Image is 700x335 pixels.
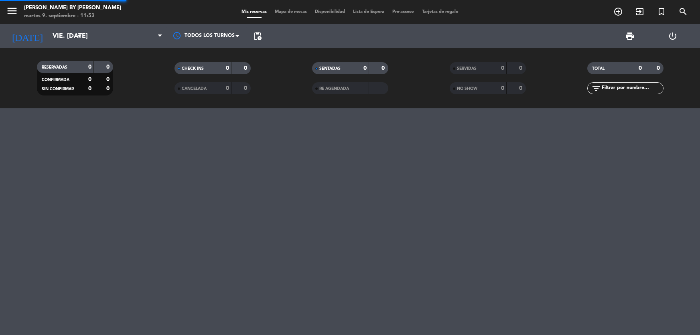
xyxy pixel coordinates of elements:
[591,83,601,93] i: filter_list
[106,64,111,70] strong: 0
[519,85,524,91] strong: 0
[24,4,121,12] div: [PERSON_NAME] by [PERSON_NAME]
[106,77,111,82] strong: 0
[457,67,477,71] span: SERVIDAS
[657,65,661,71] strong: 0
[501,85,504,91] strong: 0
[657,7,666,16] i: turned_in_not
[88,86,91,91] strong: 0
[678,7,688,16] i: search
[363,65,367,71] strong: 0
[418,10,463,14] span: Tarjetas de regalo
[6,5,18,17] i: menu
[635,7,645,16] i: exit_to_app
[42,87,74,91] span: SIN CONFIRMAR
[226,65,229,71] strong: 0
[244,85,249,91] strong: 0
[253,31,262,41] span: pending_actions
[6,5,18,20] button: menu
[501,65,504,71] strong: 0
[24,12,121,20] div: martes 9. septiembre - 11:53
[319,87,349,91] span: RE AGENDADA
[349,10,388,14] span: Lista de Espera
[457,87,477,91] span: NO SHOW
[319,67,341,71] span: SENTADAS
[6,27,49,45] i: [DATE]
[388,10,418,14] span: Pre-acceso
[381,65,386,71] strong: 0
[651,24,694,48] div: LOG OUT
[237,10,271,14] span: Mis reservas
[519,65,524,71] strong: 0
[182,67,204,71] span: CHECK INS
[88,64,91,70] strong: 0
[613,7,623,16] i: add_circle_outline
[42,78,69,82] span: CONFIRMADA
[625,31,635,41] span: print
[42,65,67,69] span: RESERVADAS
[106,86,111,91] strong: 0
[75,31,84,41] i: arrow_drop_down
[182,87,207,91] span: CANCELADA
[639,65,642,71] strong: 0
[244,65,249,71] strong: 0
[592,67,605,71] span: TOTAL
[601,84,663,93] input: Filtrar por nombre...
[271,10,311,14] span: Mapa de mesas
[226,85,229,91] strong: 0
[311,10,349,14] span: Disponibilidad
[88,77,91,82] strong: 0
[668,31,678,41] i: power_settings_new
